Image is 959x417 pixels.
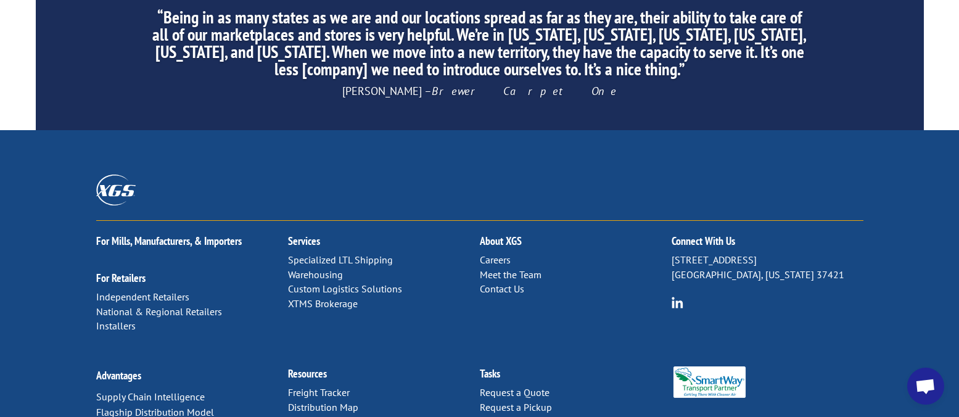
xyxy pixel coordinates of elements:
[288,386,350,398] a: Freight Tracker
[480,386,549,398] a: Request a Quote
[480,268,541,281] a: Meet the Team
[480,254,511,266] a: Careers
[288,366,327,381] a: Resources
[672,253,863,283] p: [STREET_ADDRESS] [GEOGRAPHIC_DATA], [US_STATE] 37421
[480,368,672,386] h2: Tasks
[480,283,524,295] a: Contact Us
[96,320,136,332] a: Installers
[288,283,402,295] a: Custom Logistics Solutions
[151,9,807,84] h2: “Being in as many states as we are and our locations spread as far as they are, their ability to ...
[288,234,320,248] a: Services
[288,268,343,281] a: Warehousing
[96,291,189,303] a: Independent Retailers
[288,254,393,266] a: Specialized LTL Shipping
[432,84,617,98] em: Brewer Carpet One
[480,401,552,413] a: Request a Pickup
[96,305,222,318] a: National & Regional Retailers
[96,390,205,403] a: Supply Chain Intelligence
[96,234,242,248] a: For Mills, Manufacturers, & Importers
[342,84,617,98] span: [PERSON_NAME] –
[96,175,136,205] img: XGS_Logos_ALL_2024_All_White
[672,236,863,253] h2: Connect With Us
[672,366,748,398] img: Smartway_Logo
[672,297,683,308] img: group-6
[480,234,522,248] a: About XGS
[907,368,944,405] a: Open chat
[288,297,358,310] a: XTMS Brokerage
[96,368,141,382] a: Advantages
[96,271,146,285] a: For Retailers
[288,401,358,413] a: Distribution Map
